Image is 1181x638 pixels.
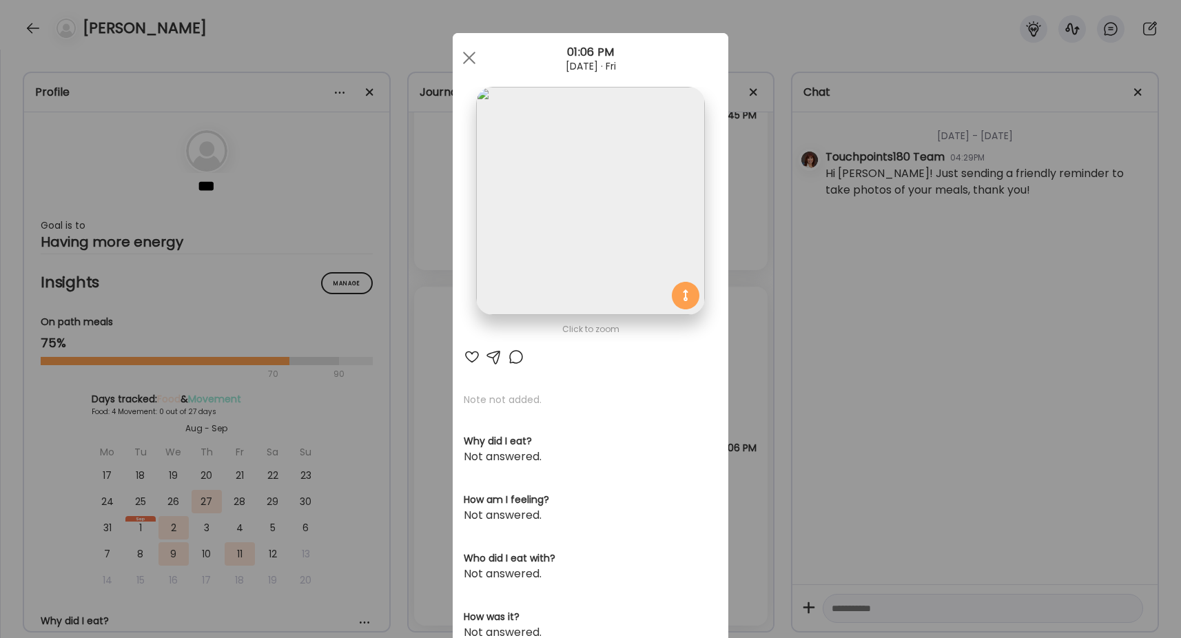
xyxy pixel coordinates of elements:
div: [DATE] · Fri [453,61,728,72]
div: Click to zoom [464,321,717,338]
div: Not answered. [464,449,717,465]
h3: Who did I eat with? [464,551,717,566]
div: Not answered. [464,566,717,582]
div: Not answered. [464,507,717,524]
h3: Why did I eat? [464,434,717,449]
div: 01:06 PM [453,44,728,61]
img: images%2F2vW1Rh9adVUdlyZJwCMpjT7wbmm1%2FJTVKstmoRP6S5Wg0hJRV%2FzWbyBq8o4M68IVfy9LQ8_1080 [476,87,704,315]
h3: How was it? [464,610,717,624]
h3: How am I feeling? [464,493,717,507]
p: Note not added. [464,393,717,407]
